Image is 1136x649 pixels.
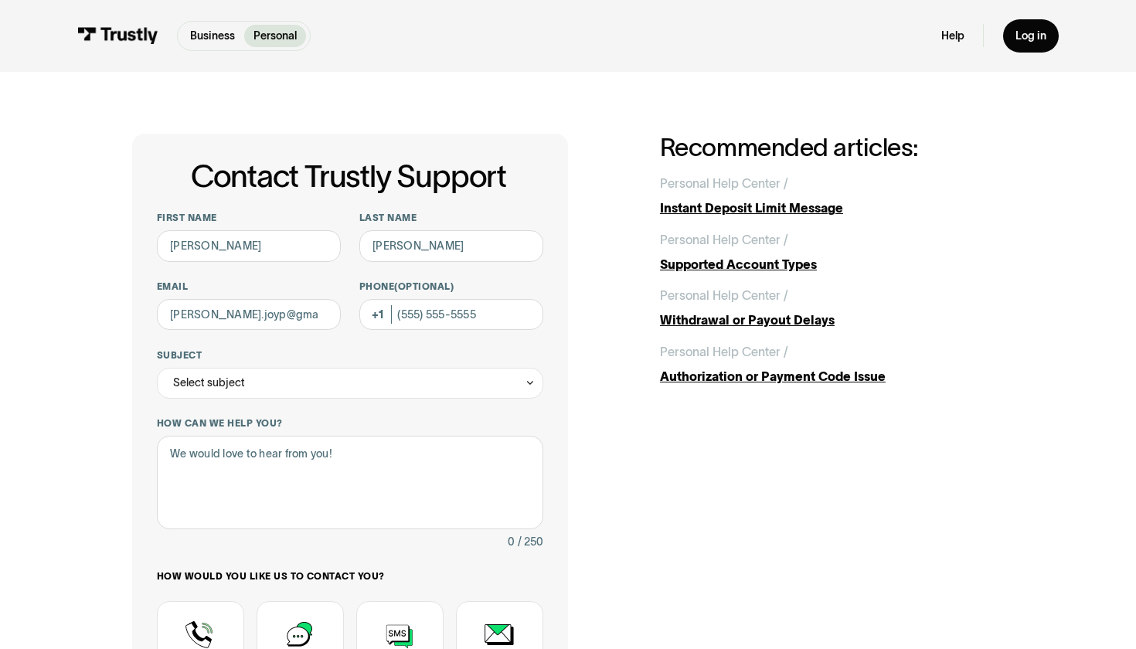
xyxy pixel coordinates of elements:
[394,281,454,291] span: (Optional)
[660,230,1004,274] a: Personal Help Center /Supported Account Types
[359,212,543,224] label: Last name
[660,367,1004,386] div: Authorization or Payment Code Issue
[359,280,543,293] label: Phone
[157,299,341,330] input: alex@mail.com
[181,25,244,47] a: Business
[660,342,788,361] div: Personal Help Center /
[660,286,1004,329] a: Personal Help Center /Withdrawal or Payout Delays
[941,29,964,42] a: Help
[157,417,543,430] label: How can we help you?
[77,27,158,44] img: Trustly Logo
[157,212,341,224] label: First name
[157,368,543,399] div: Select subject
[157,280,341,293] label: Email
[518,532,543,551] div: / 250
[660,199,1004,217] div: Instant Deposit Limit Message
[359,230,543,261] input: Howard
[660,255,1004,274] div: Supported Account Types
[359,299,543,330] input: (555) 555-5555
[244,25,306,47] a: Personal
[660,174,788,192] div: Personal Help Center /
[660,342,1004,386] a: Personal Help Center /Authorization or Payment Code Issue
[190,28,235,44] p: Business
[154,159,543,193] h1: Contact Trustly Support
[660,134,1004,161] h2: Recommended articles:
[173,373,245,392] div: Select subject
[157,349,543,362] label: Subject
[660,230,788,249] div: Personal Help Center /
[1015,29,1046,42] div: Log in
[508,532,515,551] div: 0
[157,570,543,583] label: How would you like us to contact you?
[660,286,788,304] div: Personal Help Center /
[660,174,1004,217] a: Personal Help Center /Instant Deposit Limit Message
[157,230,341,261] input: Alex
[253,28,297,44] p: Personal
[1003,19,1059,53] a: Log in
[660,311,1004,329] div: Withdrawal or Payout Delays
